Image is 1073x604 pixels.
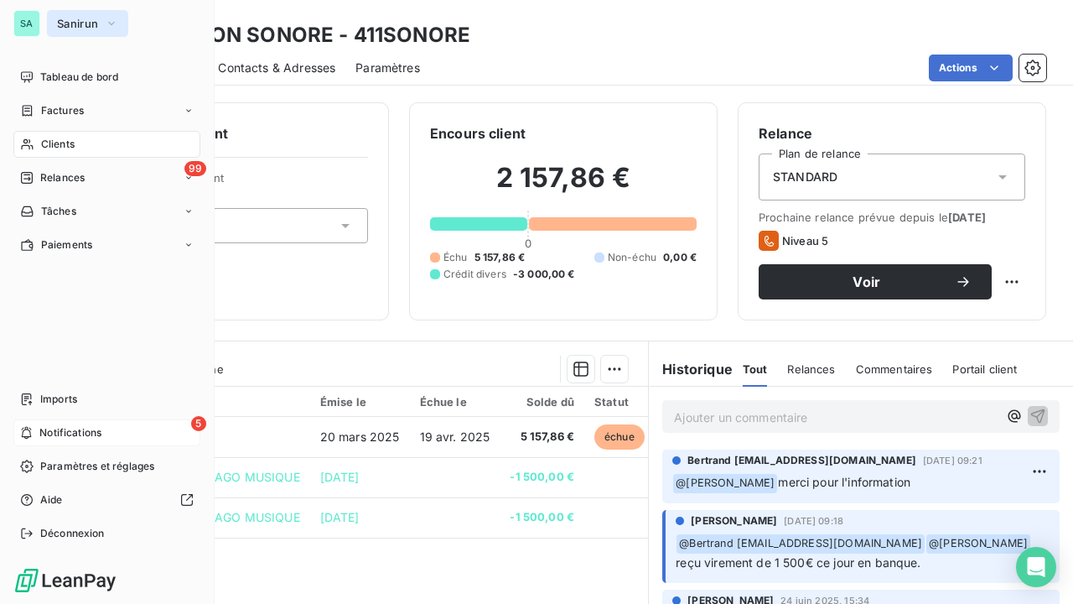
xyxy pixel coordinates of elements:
[184,161,206,176] span: 99
[474,250,526,265] span: 5 157,86 €
[649,359,733,379] h6: Historique
[687,453,916,468] span: Bertrand [EMAIL_ADDRESS][DOMAIN_NAME]
[443,267,506,282] span: Crédit divers
[218,60,335,76] span: Contacts & Adresses
[759,264,992,299] button: Voir
[320,470,360,484] span: [DATE]
[926,534,1030,554] span: @ [PERSON_NAME]
[191,416,206,431] span: 5
[594,424,645,450] span: échue
[759,123,1025,143] h6: Relance
[691,513,777,528] span: [PERSON_NAME]
[594,395,645,409] div: Statut
[784,516,843,526] span: [DATE] 09:18
[148,20,470,50] h3: REUNION SONORE - 411SONORE
[101,123,368,143] h6: Informations client
[676,534,925,554] span: @ Bertrand [EMAIL_ADDRESS][DOMAIN_NAME]
[759,211,1025,224] span: Prochaine relance prévue depuis le
[676,555,920,570] span: reçu virement de 1 500€ ce jour en banque.
[320,395,400,409] div: Émise le
[355,60,420,76] span: Paramètres
[1016,547,1056,587] div: Open Intercom Messenger
[743,362,768,376] span: Tout
[510,509,574,526] span: -1 500,00 €
[13,487,200,513] a: Aide
[41,137,75,152] span: Clients
[40,70,118,85] span: Tableau de bord
[856,362,933,376] span: Commentaires
[39,425,101,440] span: Notifications
[952,362,1017,376] span: Portail client
[13,567,117,594] img: Logo LeanPay
[513,267,575,282] span: -3 000,00 €
[40,526,105,541] span: Déconnexion
[779,275,955,289] span: Voir
[135,171,368,195] span: Propriétés Client
[443,250,468,265] span: Échu
[40,170,85,185] span: Relances
[40,392,77,407] span: Imports
[510,429,574,445] span: 5 157,86 €
[13,10,40,37] div: SA
[57,17,98,30] span: Sanirun
[40,459,154,474] span: Paramètres et réglages
[948,211,986,224] span: [DATE]
[782,234,828,247] span: Niveau 5
[778,475,910,489] span: merci pour l'information
[787,362,835,376] span: Relances
[608,250,656,265] span: Non-échu
[430,161,697,211] h2: 2 157,86 €
[41,103,84,118] span: Factures
[420,430,490,444] span: 19 avr. 2025
[430,123,526,143] h6: Encours client
[510,469,574,486] span: -1 500,00 €
[673,474,777,493] span: @ [PERSON_NAME]
[663,250,697,265] span: 0,00 €
[525,237,531,250] span: 0
[510,395,574,409] div: Solde dû
[40,492,63,508] span: Aide
[320,430,400,444] span: 20 mars 2025
[929,55,1013,81] button: Actions
[41,237,92,253] span: Paiements
[420,395,490,409] div: Échue le
[41,204,76,219] span: Tâches
[320,510,360,524] span: [DATE]
[923,456,982,466] span: [DATE] 09:21
[773,169,837,185] span: STANDARD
